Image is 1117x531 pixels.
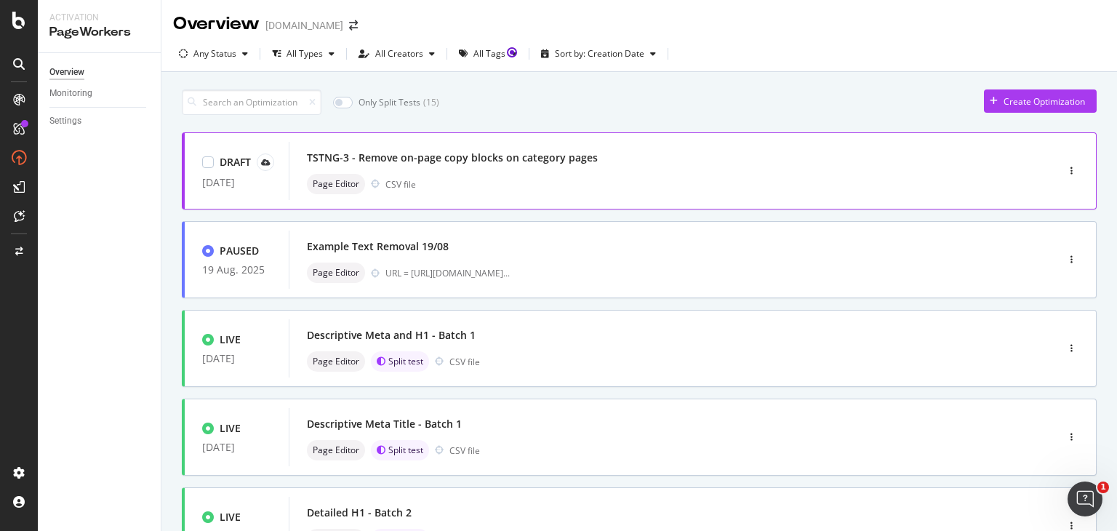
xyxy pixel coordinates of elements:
[202,442,271,453] div: [DATE]
[193,49,236,58] div: Any Status
[1068,482,1102,516] iframe: Intercom live chat
[182,89,321,115] input: Search an Optimization
[49,12,149,24] div: Activation
[555,49,644,58] div: Sort by: Creation Date
[49,113,151,129] a: Settings
[353,42,441,65] button: All Creators
[984,89,1097,113] button: Create Optimization
[449,444,480,457] div: CSV file
[307,440,365,460] div: neutral label
[449,356,480,368] div: CSV file
[49,86,151,101] a: Monitoring
[349,20,358,31] div: arrow-right-arrow-left
[202,264,271,276] div: 19 Aug. 2025
[359,96,420,108] div: Only Split Tests
[287,49,323,58] div: All Types
[49,86,92,101] div: Monitoring
[49,113,81,129] div: Settings
[371,440,429,460] div: brand label
[173,12,260,36] div: Overview
[307,506,412,520] div: Detailed H1 - Batch 2
[313,446,359,455] span: Page Editor
[473,49,505,58] div: All Tags
[505,46,519,59] div: Tooltip anchor
[1004,95,1085,108] div: Create Optimization
[313,180,359,188] span: Page Editor
[49,24,149,41] div: PageWorkers
[220,332,241,347] div: LIVE
[371,351,429,372] div: brand label
[220,421,241,436] div: LIVE
[307,239,449,254] div: Example Text Removal 19/08
[307,151,598,165] div: TSTNG-3 - Remove on-page copy blocks on category pages
[220,510,241,524] div: LIVE
[307,351,365,372] div: neutral label
[313,357,359,366] span: Page Editor
[388,446,423,455] span: Split test
[307,328,476,343] div: Descriptive Meta and H1 - Batch 1
[173,42,254,65] button: Any Status
[385,267,510,279] div: URL = [URL][DOMAIN_NAME]
[202,177,271,188] div: [DATE]
[49,65,84,80] div: Overview
[385,178,416,191] div: CSV file
[1097,482,1109,493] span: 1
[453,42,523,65] button: All Tags
[49,65,151,80] a: Overview
[388,357,423,366] span: Split test
[220,244,259,258] div: PAUSED
[266,42,340,65] button: All Types
[220,155,251,169] div: DRAFT
[307,417,462,431] div: Descriptive Meta Title - Batch 1
[307,263,365,283] div: neutral label
[307,174,365,194] div: neutral label
[375,49,423,58] div: All Creators
[202,353,271,364] div: [DATE]
[535,42,662,65] button: Sort by: Creation Date
[503,267,510,279] span: ...
[313,268,359,277] span: Page Editor
[265,18,343,33] div: [DOMAIN_NAME]
[423,96,439,108] div: ( 15 )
